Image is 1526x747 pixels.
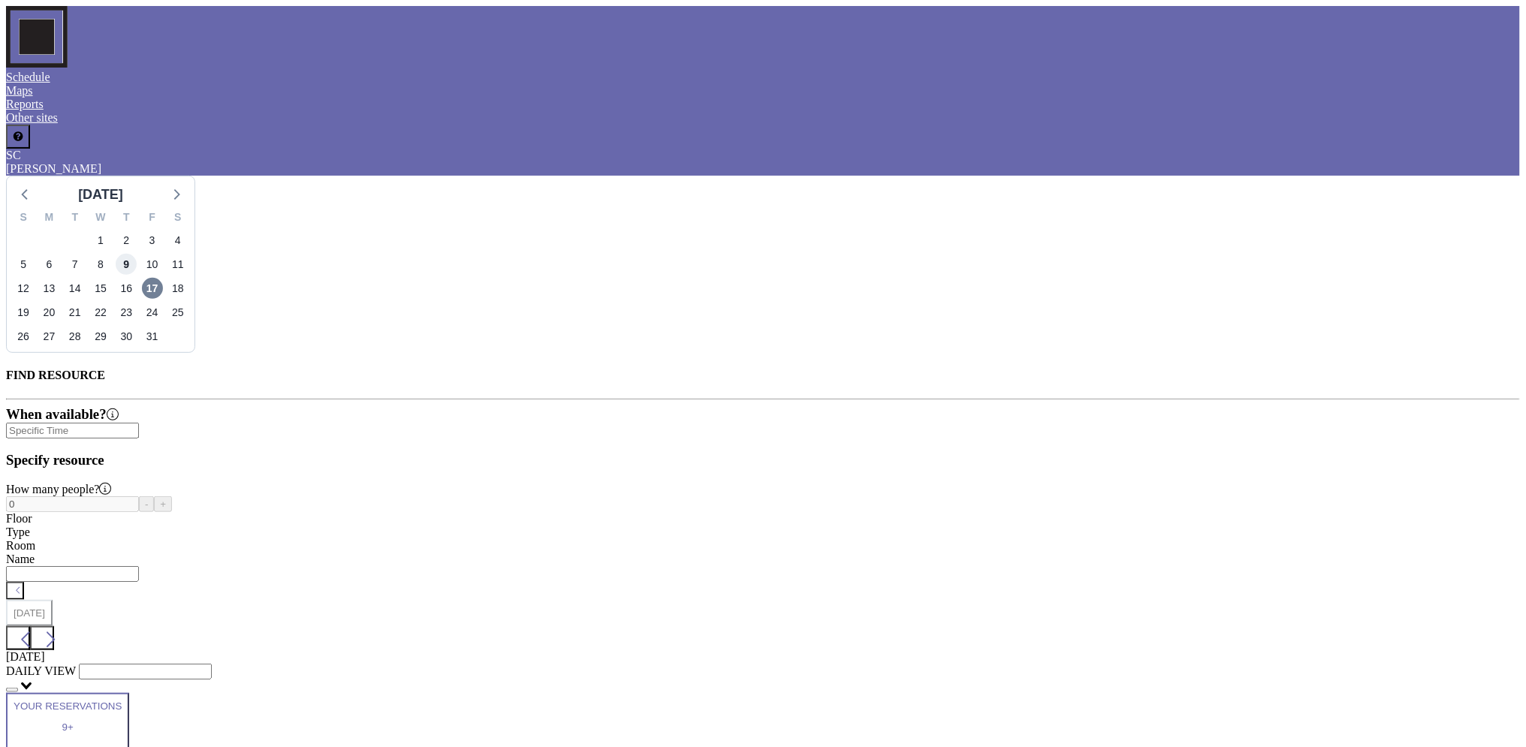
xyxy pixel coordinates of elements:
[6,452,1520,468] h3: Specify resource
[38,302,59,323] span: Monday, October 20, 2025
[139,496,154,512] button: -
[6,84,33,97] a: Maps
[36,209,62,228] div: M
[142,278,163,299] span: Friday, October 17, 2025
[38,326,59,347] span: Monday, October 27, 2025
[13,326,34,347] span: Sunday, October 26, 2025
[6,526,30,538] label: Type
[167,254,188,275] span: Saturday, October 11, 2025
[6,553,35,565] label: Name
[142,230,163,251] span: Friday, October 3, 2025
[116,278,137,299] span: Thursday, October 16, 2025
[6,98,44,110] a: Reports
[13,278,34,299] span: Sunday, October 12, 2025
[6,650,45,663] span: [DATE]
[79,664,212,679] input: Search for option
[6,688,18,692] button: Clear Selected
[78,184,123,205] div: [DATE]
[88,209,113,228] div: W
[6,423,1520,438] div: Search for option
[6,369,1520,382] h4: FIND RESOURCE
[6,111,58,124] a: Other sites
[6,6,68,68] img: organization-logo
[11,209,36,228] div: S
[6,483,111,495] label: How many people?
[90,230,111,251] span: Wednesday, October 1, 2025
[6,566,1520,582] div: Search for option
[62,209,88,228] div: T
[6,664,1520,693] div: Search for option
[167,230,188,251] span: Saturday, October 4, 2025
[90,302,111,323] span: Wednesday, October 22, 2025
[14,721,122,733] p: 9+
[6,71,50,83] a: Schedule
[165,209,191,228] div: S
[90,278,111,299] span: Wednesday, October 15, 2025
[38,278,59,299] span: Monday, October 13, 2025
[167,302,188,323] span: Saturday, October 25, 2025
[142,254,163,275] span: Friday, October 10, 2025
[116,326,137,347] span: Thursday, October 30, 2025
[6,539,35,552] span: Room
[113,209,139,228] div: T
[90,326,111,347] span: Wednesday, October 29, 2025
[65,278,86,299] span: Tuesday, October 14, 2025
[13,254,34,275] span: Sunday, October 5, 2025
[13,302,34,323] span: Sunday, October 19, 2025
[6,566,139,582] input: Search for option
[65,326,86,347] span: Tuesday, October 28, 2025
[90,254,111,275] span: Wednesday, October 8, 2025
[65,254,86,275] span: Tuesday, October 7, 2025
[6,149,21,161] span: SC
[154,496,172,512] button: +
[38,254,59,275] span: Monday, October 6, 2025
[167,278,188,299] span: Saturday, October 18, 2025
[116,302,137,323] span: Thursday, October 23, 2025
[6,512,32,525] label: Floor
[6,162,101,175] span: [PERSON_NAME]
[6,600,53,626] button: [DATE]
[139,209,164,228] div: F
[65,302,86,323] span: Tuesday, October 21, 2025
[6,664,76,677] span: DAILY VIEW
[142,326,163,347] span: Friday, October 31, 2025
[116,230,137,251] span: Thursday, October 2, 2025
[142,302,163,323] span: Friday, October 24, 2025
[6,423,139,438] input: Search for option
[116,254,137,275] span: Thursday, October 9, 2025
